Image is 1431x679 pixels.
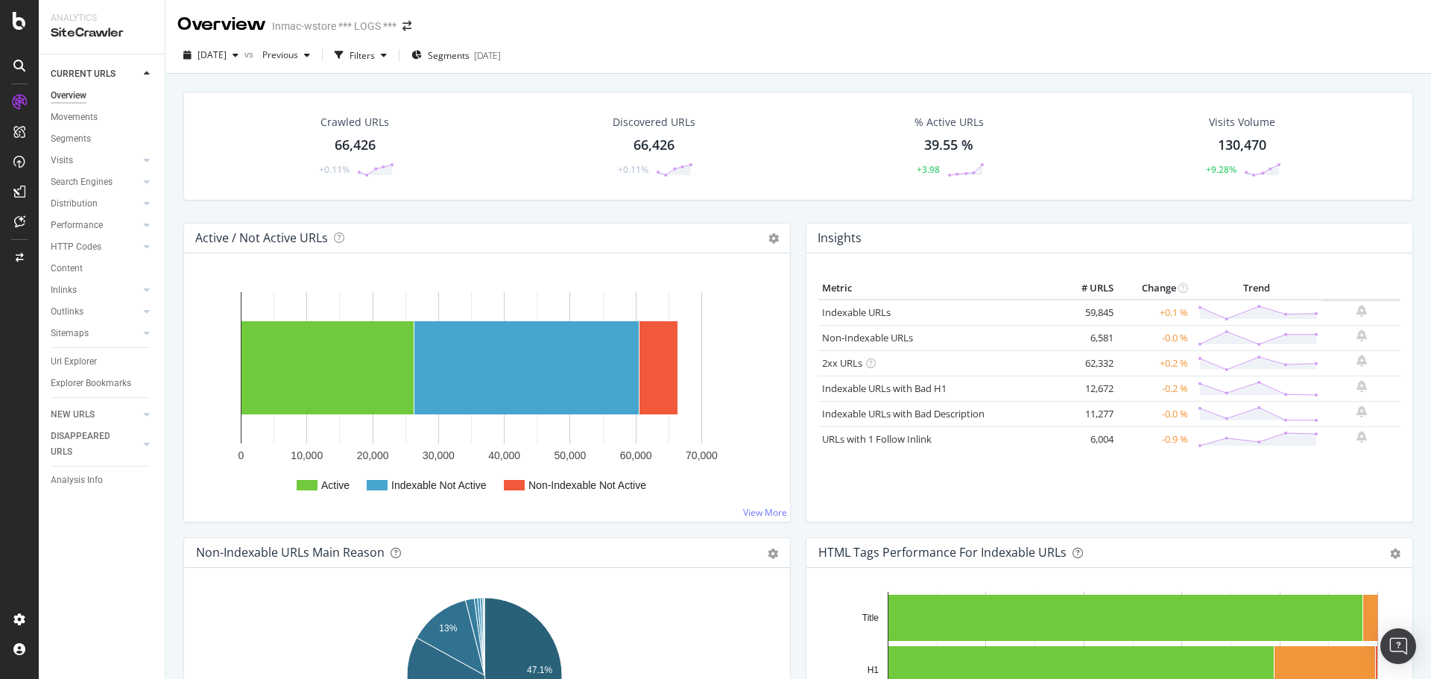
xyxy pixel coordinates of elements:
text: 50,000 [555,449,587,461]
a: Content [51,261,154,277]
div: bell-plus [1356,329,1367,341]
text: 70,000 [686,449,718,461]
text: H1 [868,665,879,675]
th: # URLS [1058,277,1117,300]
th: Change [1117,277,1192,300]
div: Segments [51,131,91,147]
text: 20,000 [357,449,389,461]
div: Distribution [51,196,98,212]
a: CURRENT URLS [51,66,139,82]
text: 30,000 [423,449,455,461]
span: Previous [256,48,298,61]
td: 11,277 [1058,401,1117,426]
div: Overview [51,88,86,104]
svg: A chart. [196,277,773,510]
a: Sitemaps [51,326,139,341]
div: 66,426 [335,136,376,155]
div: bell-plus [1356,380,1367,392]
div: Explorer Bookmarks [51,376,131,391]
a: Non-Indexable URLs [822,331,913,344]
div: CURRENT URLS [51,66,116,82]
a: Inlinks [51,282,139,298]
span: Segments [428,49,470,62]
a: Segments [51,131,154,147]
div: +0.11% [618,163,648,176]
a: Movements [51,110,154,125]
button: Previous [256,43,316,67]
div: Performance [51,218,103,233]
a: 2xx URLs [822,356,862,370]
td: 12,672 [1058,376,1117,401]
text: Active [321,479,350,491]
div: Outlinks [51,304,83,320]
i: Options [768,233,779,244]
text: 60,000 [620,449,652,461]
td: +0.2 % [1117,350,1192,376]
a: HTTP Codes [51,239,139,255]
div: Search Engines [51,174,113,190]
text: Non-Indexable Not Active [528,479,646,491]
td: 59,845 [1058,300,1117,326]
td: 6,004 [1058,426,1117,452]
div: Inlinks [51,282,77,298]
th: Metric [818,277,1058,300]
div: arrow-right-arrow-left [402,21,411,31]
div: +9.28% [1206,163,1236,176]
td: 62,332 [1058,350,1117,376]
div: Overview [177,12,266,37]
a: Performance [51,218,139,233]
div: bell-plus [1356,431,1367,443]
div: Discovered URLs [613,115,695,130]
div: HTML Tags Performance for Indexable URLs [818,545,1067,560]
a: DISAPPEARED URLS [51,429,139,460]
div: Url Explorer [51,354,97,370]
td: -0.0 % [1117,401,1192,426]
a: Outlinks [51,304,139,320]
div: Movements [51,110,98,125]
div: gear [768,549,778,559]
td: -0.2 % [1117,376,1192,401]
div: Analytics [51,12,153,25]
div: 39.55 % [924,136,973,155]
div: NEW URLS [51,407,95,423]
text: 0 [238,449,244,461]
span: vs [244,48,256,60]
a: URLs with 1 Follow Inlink [822,432,932,446]
div: SiteCrawler [51,25,153,42]
a: Url Explorer [51,354,154,370]
text: 47.1% [527,665,552,675]
div: Visits [51,153,73,168]
div: Filters [350,49,375,62]
a: Indexable URLs with Bad Description [822,407,985,420]
div: Analysis Info [51,473,103,488]
text: 10,000 [291,449,323,461]
div: bell-plus [1356,305,1367,317]
div: % Active URLs [914,115,984,130]
text: Title [862,613,879,623]
div: 66,426 [634,136,675,155]
th: Trend [1192,277,1322,300]
td: +0.1 % [1117,300,1192,326]
div: Open Intercom Messenger [1380,628,1416,664]
div: DISAPPEARED URLS [51,429,126,460]
a: Indexable URLs [822,306,891,319]
button: Segments[DATE] [405,43,507,67]
td: 6,581 [1058,325,1117,350]
div: bell-plus [1356,355,1367,367]
a: View More [743,506,787,519]
a: Indexable URLs with Bad H1 [822,382,947,395]
a: Distribution [51,196,139,212]
div: 130,470 [1218,136,1266,155]
div: Content [51,261,83,277]
h4: Insights [818,228,862,248]
a: Analysis Info [51,473,154,488]
div: +3.98 [917,163,940,176]
div: Crawled URLs [320,115,389,130]
td: -0.9 % [1117,426,1192,452]
div: [DATE] [474,49,501,62]
div: +0.11% [319,163,350,176]
span: 2025 Oct. 1st [198,48,227,61]
button: Filters [329,43,393,67]
div: gear [1390,549,1400,559]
